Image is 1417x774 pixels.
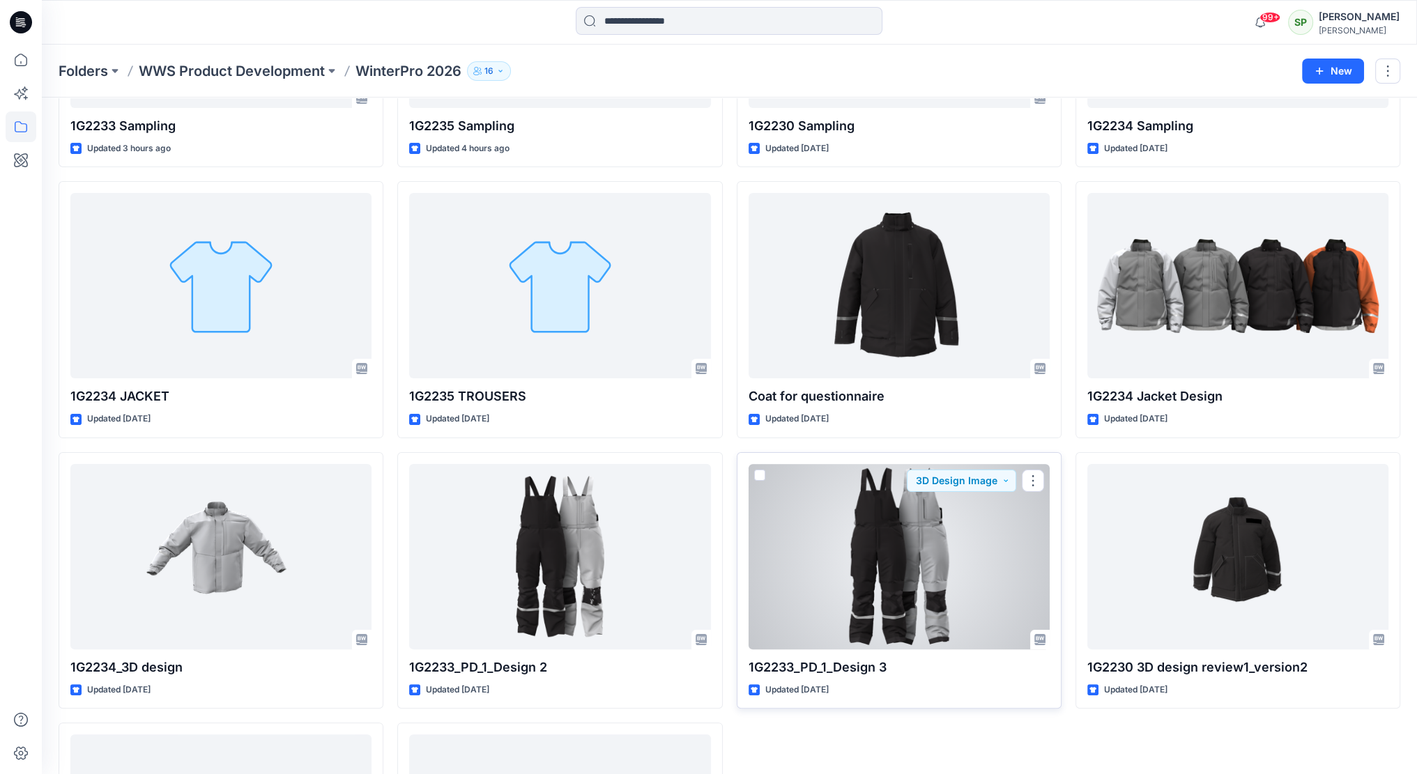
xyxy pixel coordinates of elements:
[765,412,829,426] p: Updated [DATE]
[749,116,1050,136] p: 1G2230 Sampling
[409,193,710,378] a: 1G2235 TROUSERS
[1087,387,1388,406] p: 1G2234 Jacket Design
[1087,193,1388,378] a: 1G2234 Jacket Design
[1319,8,1400,25] div: [PERSON_NAME]
[70,464,372,649] a: 1G2234_3D design
[426,412,489,426] p: Updated [DATE]
[87,141,171,156] p: Updated 3 hours ago
[355,61,461,81] p: WinterPro 2026
[749,658,1050,677] p: 1G2233_PD_1_Design 3
[467,61,511,81] button: 16
[70,658,372,677] p: 1G2234_3D design
[409,387,710,406] p: 1G2235 TROUSERS
[1104,412,1167,426] p: Updated [DATE]
[409,658,710,677] p: 1G2233_PD_1_Design 2
[1104,141,1167,156] p: Updated [DATE]
[59,61,108,81] a: Folders
[70,193,372,378] a: 1G2234 JACKET
[87,412,151,426] p: Updated [DATE]
[1319,25,1400,36] div: [PERSON_NAME]
[749,193,1050,378] a: Coat for questionnaire
[1288,10,1313,35] div: SP
[749,387,1050,406] p: Coat for questionnaire
[139,61,325,81] a: WWS Product Development
[1087,658,1388,677] p: 1G2230 3D design review1_version2
[1087,116,1388,136] p: 1G2234 Sampling
[1087,464,1388,649] a: 1G2230 3D design review1_version2
[765,683,829,697] p: Updated [DATE]
[1104,683,1167,697] p: Updated [DATE]
[484,63,493,79] p: 16
[409,464,710,649] a: 1G2233_PD_1_Design 2
[409,116,710,136] p: 1G2235 Sampling
[1259,12,1280,23] span: 99+
[426,683,489,697] p: Updated [DATE]
[765,141,829,156] p: Updated [DATE]
[87,683,151,697] p: Updated [DATE]
[70,116,372,136] p: 1G2233 Sampling
[749,464,1050,649] a: 1G2233_PD_1_Design 3
[426,141,510,156] p: Updated 4 hours ago
[1302,59,1364,84] button: New
[70,387,372,406] p: 1G2234 JACKET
